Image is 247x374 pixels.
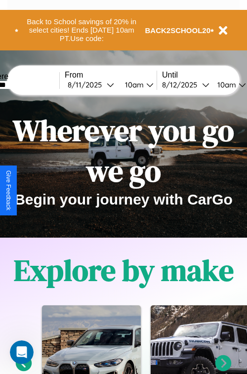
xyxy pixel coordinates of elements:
div: 8 / 12 / 2025 [162,80,202,89]
div: 10am [212,80,239,89]
div: 10am [120,80,146,89]
button: 10am [117,80,157,90]
label: From [65,71,157,80]
button: 8/11/2025 [65,80,117,90]
b: BACK2SCHOOL20 [145,26,211,35]
button: Back to School savings of 20% in select cities! Ends [DATE] 10am PT.Use code: [18,15,145,45]
h1: Explore by make [14,250,234,291]
div: 8 / 11 / 2025 [68,80,107,89]
div: Give Feedback [5,170,12,210]
iframe: Intercom live chat [10,340,34,364]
